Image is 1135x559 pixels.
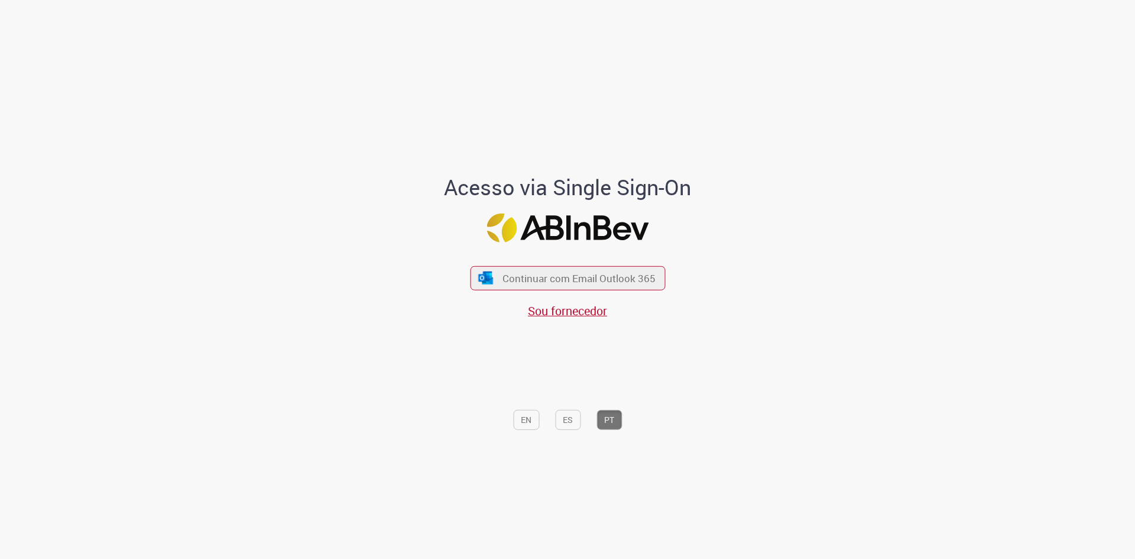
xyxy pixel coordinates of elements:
button: ES [555,410,581,430]
img: ícone Azure/Microsoft 360 [478,272,494,284]
a: Sou fornecedor [528,303,607,319]
button: EN [513,410,539,430]
span: Continuar com Email Outlook 365 [502,272,656,285]
h1: Acesso via Single Sign-On [404,176,732,199]
button: PT [596,410,622,430]
button: ícone Azure/Microsoft 360 Continuar com Email Outlook 365 [470,266,665,290]
img: Logo ABInBev [487,214,648,243]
